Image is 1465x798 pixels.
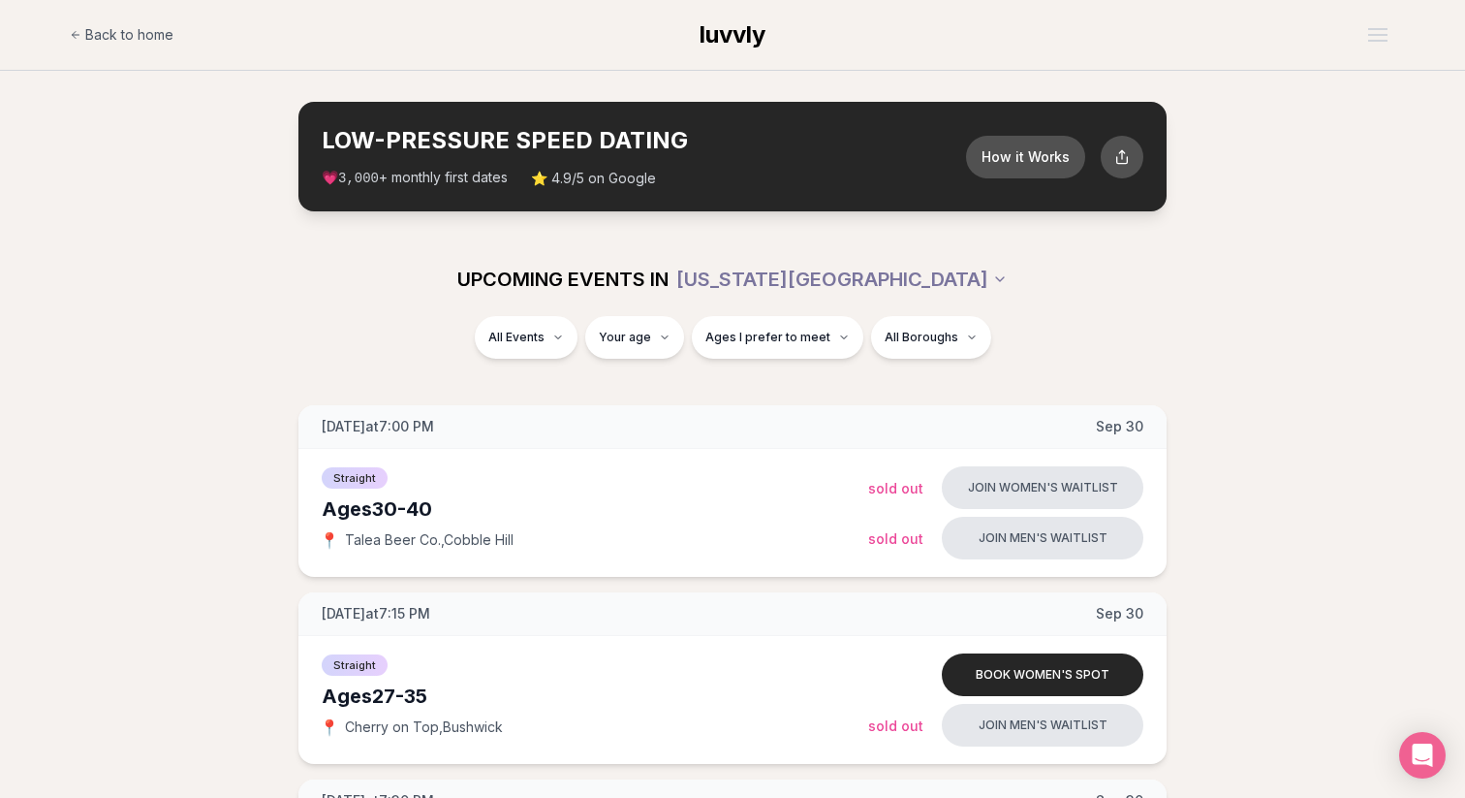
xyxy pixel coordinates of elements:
button: Ages I prefer to meet [692,316,863,359]
button: Open menu [1360,20,1395,49]
button: All Events [475,316,577,359]
span: Your age [599,330,651,345]
span: ⭐ 4.9/5 on Google [531,169,656,188]
button: Join women's waitlist [942,466,1143,509]
span: UPCOMING EVENTS IN [457,266,669,293]
span: All Events [488,330,545,345]
div: Ages 27-35 [322,683,868,710]
span: Back to home [85,25,173,45]
a: luvvly [700,19,765,50]
button: [US_STATE][GEOGRAPHIC_DATA] [676,258,1008,301]
span: All Boroughs [885,330,958,345]
span: 📍 [322,532,337,548]
button: How it Works [966,136,1085,178]
span: luvvly [700,20,765,48]
span: Talea Beer Co. , Cobble Hill [345,530,514,550]
button: All Boroughs [871,316,991,359]
span: Sep 30 [1096,604,1143,623]
span: Cherry on Top , Bushwick [345,718,503,737]
button: Book women's spot [942,654,1143,696]
div: Ages 30-40 [322,495,868,523]
button: Your age [585,316,684,359]
span: [DATE] at 7:00 PM [322,417,434,436]
a: Back to home [70,16,173,54]
span: [DATE] at 7:15 PM [322,604,430,623]
span: Sold Out [868,718,923,734]
span: Straight [322,654,388,676]
span: Ages I prefer to meet [705,330,830,345]
div: Open Intercom Messenger [1399,732,1446,779]
span: 3,000 [338,171,379,186]
span: Sep 30 [1096,417,1143,436]
button: Join men's waitlist [942,517,1143,559]
span: Sold Out [868,480,923,496]
span: 📍 [322,719,337,735]
span: Straight [322,467,388,489]
h2: LOW-PRESSURE SPEED DATING [322,125,966,156]
span: 💗 + monthly first dates [322,168,508,188]
button: Join men's waitlist [942,704,1143,747]
span: Sold Out [868,530,923,547]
